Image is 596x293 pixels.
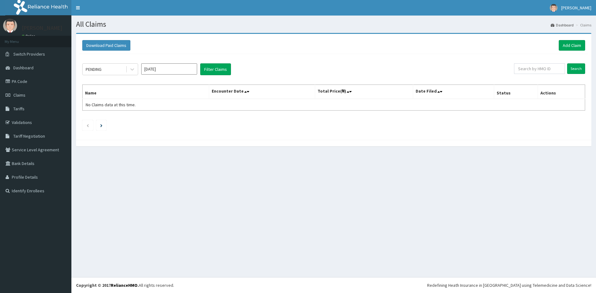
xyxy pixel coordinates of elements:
p: [PERSON_NAME] [22,25,62,31]
a: Next page [100,122,102,128]
th: Total Price(₦) [315,85,413,99]
input: Search by HMO ID [514,63,565,74]
span: Claims [13,92,25,98]
a: Dashboard [551,22,574,28]
img: User Image [550,4,558,12]
th: Encounter Date [209,85,315,99]
th: Status [494,85,538,99]
span: No Claims data at this time. [86,102,136,108]
span: Tariffs [13,106,25,112]
span: [PERSON_NAME] [561,5,591,11]
a: Add Claim [559,40,585,51]
a: Online [22,34,37,38]
li: Claims [574,22,591,28]
button: Filter Claims [200,63,231,75]
span: Dashboard [13,65,34,71]
input: Select Month and Year [141,63,197,75]
img: User Image [3,19,17,33]
footer: All rights reserved. [71,277,596,293]
span: Tariff Negotiation [13,133,45,139]
div: PENDING [86,66,102,72]
input: Search [567,63,585,74]
span: Switch Providers [13,51,45,57]
strong: Copyright © 2017 . [76,282,139,288]
th: Actions [538,85,585,99]
h1: All Claims [76,20,591,28]
a: Previous page [86,122,89,128]
a: RelianceHMO [111,282,138,288]
th: Date Filed [413,85,494,99]
th: Name [83,85,209,99]
button: Download Paid Claims [82,40,130,51]
div: Redefining Heath Insurance in [GEOGRAPHIC_DATA] using Telemedicine and Data Science! [427,282,591,288]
